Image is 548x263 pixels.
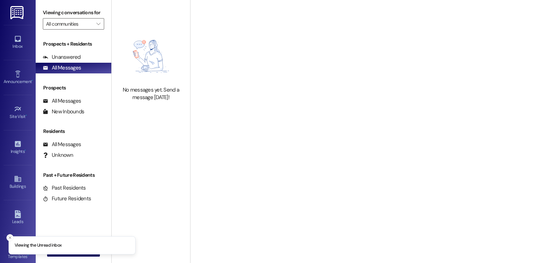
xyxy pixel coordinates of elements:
[6,234,14,241] button: Close toast
[96,21,100,27] i: 
[43,141,81,148] div: All Messages
[120,30,182,83] img: empty-state
[43,7,104,18] label: Viewing conversations for
[27,253,29,258] span: •
[25,148,26,153] span: •
[43,97,81,105] div: All Messages
[43,64,81,72] div: All Messages
[4,103,32,122] a: Site Visit •
[43,151,73,159] div: Unknown
[4,243,32,262] a: Templates •
[46,18,93,30] input: All communities
[15,242,61,249] p: Viewing the Unread inbox
[43,184,86,192] div: Past Residents
[36,40,111,48] div: Prospects + Residents
[43,53,81,61] div: Unanswered
[43,195,91,202] div: Future Residents
[26,113,27,118] span: •
[32,78,33,83] span: •
[120,86,182,102] div: No messages yet. Send a message [DATE]!
[36,171,111,179] div: Past + Future Residents
[4,138,32,157] a: Insights •
[43,108,84,115] div: New Inbounds
[36,84,111,92] div: Prospects
[10,6,25,19] img: ResiDesk Logo
[4,208,32,227] a: Leads
[4,173,32,192] a: Buildings
[4,33,32,52] a: Inbox
[36,128,111,135] div: Residents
